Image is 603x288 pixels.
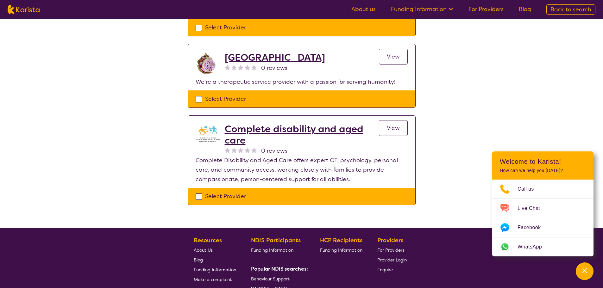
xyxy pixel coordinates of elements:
[225,147,230,153] img: nonereviewstar
[468,5,504,13] a: For Providers
[492,151,594,256] div: Channel Menu
[251,236,301,244] b: NDIS Participants
[379,49,408,64] a: View
[238,147,243,153] img: nonereviewstar
[387,124,400,132] span: View
[245,64,250,70] img: nonereviewstar
[194,255,236,265] a: Blog
[550,6,591,13] span: Back to search
[194,274,236,284] a: Make a complaint
[225,123,379,146] a: Complete disability and aged care
[251,266,308,272] b: Popular NDIS searches:
[518,242,550,252] span: WhatsApp
[377,245,407,255] a: For Providers
[251,247,293,253] span: Funding Information
[492,180,594,256] ul: Choose channel
[194,265,236,274] a: Funding Information
[500,158,586,165] h2: Welcome to Karista!
[194,267,236,273] span: Funding Information
[320,245,362,255] a: Funding Information
[245,147,250,153] img: nonereviewstar
[377,255,407,265] a: Provider Login
[387,53,400,60] span: View
[351,5,376,13] a: About us
[251,276,290,282] span: Behaviour Support
[320,247,362,253] span: Funding Information
[194,257,203,263] span: Blog
[377,267,393,273] span: Enquire
[320,236,362,244] b: HCP Recipients
[377,257,407,263] span: Provider Login
[546,4,595,15] a: Back to search
[196,123,221,144] img: udlfdc68xctvrrrkpknz.jpg
[225,64,230,70] img: nonereviewstar
[251,147,257,153] img: nonereviewstar
[196,52,221,77] img: rfp8ty096xuptqd48sbm.jpg
[391,5,453,13] a: Funding Information
[251,274,305,284] a: Behaviour Support
[519,5,531,13] a: Blog
[225,52,325,63] a: [GEOGRAPHIC_DATA]
[379,120,408,136] a: View
[377,265,407,274] a: Enquire
[261,146,287,156] span: 0 reviews
[196,156,408,184] p: Complete Disability and Aged Care offers expert OT, psychology, personal care, and community acce...
[377,236,403,244] b: Providers
[194,236,222,244] b: Resources
[194,245,236,255] a: About Us
[8,5,40,14] img: Karista logo
[576,262,594,280] button: Channel Menu
[261,63,287,73] span: 0 reviews
[377,247,404,253] span: For Providers
[518,184,542,194] span: Call us
[231,147,237,153] img: nonereviewstar
[492,237,594,256] a: Web link opens in a new tab.
[251,64,257,70] img: nonereviewstar
[194,247,213,253] span: About Us
[196,77,408,87] p: We're a therapeutic service provider with a passion for serving humanity!
[518,223,548,232] span: Facebook
[194,277,232,282] span: Make a complaint
[251,245,305,255] a: Funding Information
[231,64,237,70] img: nonereviewstar
[500,168,586,173] p: How can we help you [DATE]?
[238,64,243,70] img: nonereviewstar
[518,204,548,213] span: Live Chat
